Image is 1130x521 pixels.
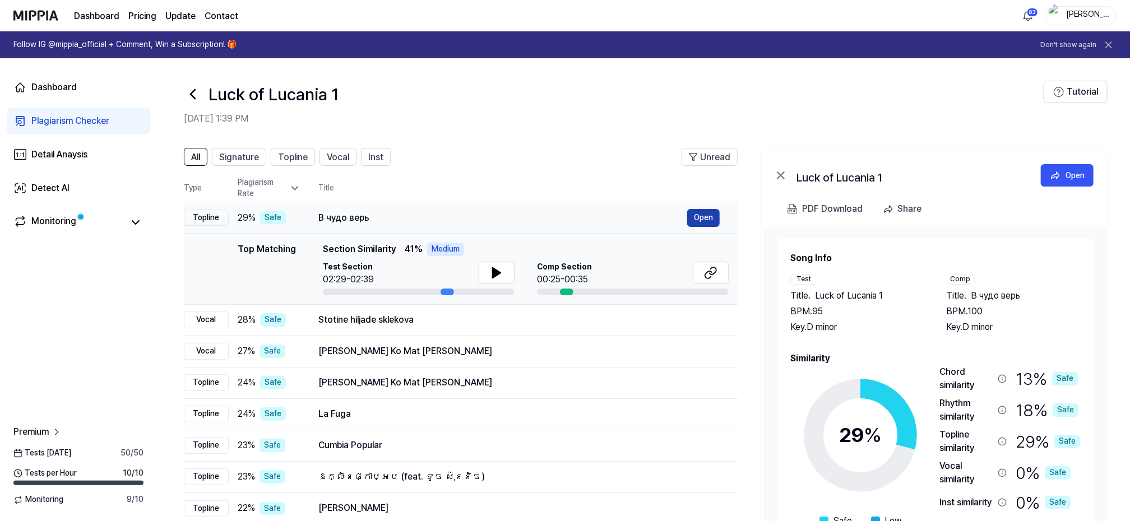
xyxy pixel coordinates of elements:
h2: Song Info [790,252,1080,265]
span: Premium [13,425,49,439]
span: 22 % [238,501,255,515]
div: Safe [260,470,285,483]
a: Contact [205,10,238,23]
div: Plagiarism Rate [238,177,300,199]
span: Inst [368,151,383,164]
div: Safe [260,439,285,452]
div: Share [897,202,921,216]
button: Open [687,209,720,227]
a: Detail Anaysis [7,141,150,168]
a: Plagiarism Checker [7,108,150,134]
div: Chord similarity [939,365,993,392]
a: Detect AI [7,175,150,202]
span: Unread [700,151,730,164]
div: [PERSON_NAME] Ko Mat [PERSON_NAME] [318,345,720,358]
span: Section Similarity [323,243,396,256]
div: Safe [1054,435,1080,448]
button: Open [1041,164,1094,187]
span: Tests per Hour [13,468,77,479]
button: Pricing [128,10,156,23]
div: Monitoring [31,215,76,230]
div: 02:29-02:39 [323,273,374,286]
h1: Luck of Lucania 1 [209,82,339,106]
span: В чудо верь [971,289,1021,303]
div: BPM. 100 [947,305,1081,318]
a: Monitoring [13,215,123,230]
div: Cumbia Popular [318,439,720,452]
div: 0 % [1016,491,1071,514]
div: Comp [947,274,975,285]
button: Tutorial [1044,81,1108,103]
button: All [184,148,207,166]
img: 알림 [1021,9,1035,22]
div: Topline [184,374,229,391]
div: 18 % [1016,397,1078,424]
span: 23 % [238,439,255,452]
div: PDF Download [802,202,863,216]
span: 28 % [238,313,256,327]
button: Share [878,198,930,220]
div: Safe [1045,496,1071,509]
div: Safe [260,502,285,515]
span: 50 / 50 [121,448,143,459]
div: Open [1066,169,1085,182]
div: Detect AI [31,182,70,195]
img: profile [1049,4,1062,27]
h2: [DATE] 1:39 PM [184,112,1044,125]
div: Top Matching [238,243,296,295]
span: Vocal [327,151,349,164]
span: Comp Section [537,262,592,273]
span: Monitoring [13,494,63,505]
span: Title . [790,289,811,303]
button: Unread [682,148,738,166]
img: PDF Download [788,204,798,214]
span: Tests [DATE] [13,448,71,459]
div: 29 [839,420,882,450]
span: 27 % [238,345,255,358]
div: [PERSON_NAME] [318,501,720,515]
th: Type [184,175,229,202]
a: Premium [13,425,62,439]
h1: Follow IG @mippia_official + Comment, Win a Subscription! 🎁 [13,39,237,50]
div: 0 % [1016,459,1071,486]
span: 24 % [238,376,256,389]
div: Topline [184,468,229,485]
h2: Similarity [790,352,1080,365]
button: Inst [361,148,391,166]
div: Detail Anaysis [31,148,87,161]
div: ឱក្លិនផ្កាម្អម (feat. ទូច ស៊ុននិច) [318,470,720,483]
div: Safe [260,345,285,358]
div: Safe [1053,403,1078,417]
div: Vocal similarity [939,459,993,486]
th: Title [318,175,738,202]
div: Vocal [184,311,229,328]
span: % [864,423,882,447]
button: Topline [271,148,315,166]
span: 24 % [238,407,256,421]
div: Key. D minor [790,320,924,334]
div: 83 [1027,8,1038,17]
div: Key. D minor [947,320,1081,334]
div: Plagiarism Checker [31,114,109,128]
button: Don't show again [1040,40,1096,50]
span: 29 % [238,211,256,225]
div: Rhythm similarity [939,397,993,424]
div: 13 % [1016,365,1078,392]
span: 10 / 10 [123,468,143,479]
span: Signature [219,151,259,164]
div: Safe [260,407,286,421]
span: Test Section [323,262,374,273]
div: Safe [260,313,286,327]
div: Dashboard [31,81,77,94]
span: 41 % [405,243,423,256]
span: All [191,151,200,164]
a: Update [165,10,196,23]
span: 9 / 10 [127,494,143,505]
button: 알림83 [1019,7,1037,25]
div: Vocal [184,343,229,360]
button: profile[PERSON_NAME] [1045,6,1117,25]
div: Topline [184,437,229,454]
div: Test [790,274,817,285]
